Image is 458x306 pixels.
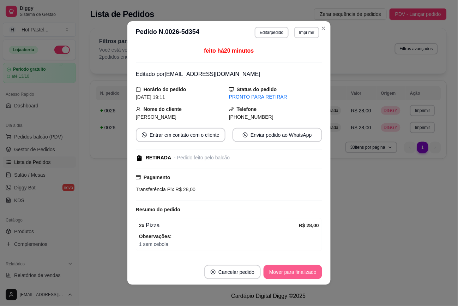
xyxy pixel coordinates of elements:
[136,175,141,180] span: credit-card
[204,265,261,279] button: close-circleCancelar pedido
[142,133,147,137] span: whats-app
[144,87,186,92] strong: Horário do pedido
[237,106,257,112] strong: Telefone
[136,207,180,212] strong: Resumo do pedido
[136,27,199,38] h3: Pedido N. 0026-5d354
[144,175,170,180] strong: Pagamento
[136,187,174,192] span: Transferência Pix
[229,107,234,112] span: phone
[204,48,254,54] span: feito há 20 minutos
[229,114,273,120] span: [PHONE_NUMBER]
[211,270,216,275] span: close-circle
[237,87,277,92] strong: Status do pedido
[136,94,165,100] span: [DATE] 19:11
[136,114,176,120] span: [PERSON_NAME]
[136,107,141,112] span: user
[229,87,234,92] span: desktop
[144,106,182,112] strong: Nome do cliente
[294,27,319,38] button: Imprimir
[264,265,322,279] button: Mover para finalizado
[139,240,319,248] span: 1 sem cebola
[318,23,329,34] button: Close
[139,221,299,230] div: Pizza
[174,187,195,192] span: R$ 28,00
[243,133,248,137] span: whats-app
[146,154,171,161] div: RETIRADA
[139,223,145,228] strong: 2 x
[255,27,288,38] button: Editarpedido
[136,87,141,92] span: calendar
[136,71,260,77] span: Editado por [EMAIL_ADDRESS][DOMAIN_NAME]
[229,93,322,101] div: PRONTO PARA RETIRAR
[139,234,172,239] strong: Observações:
[233,128,322,142] button: whats-appEnviar pedido ao WhatsApp
[174,154,230,161] div: - Pedido feito pelo balcão
[299,223,319,228] strong: R$ 28,00
[136,128,225,142] button: whats-appEntrar em contato com o cliente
